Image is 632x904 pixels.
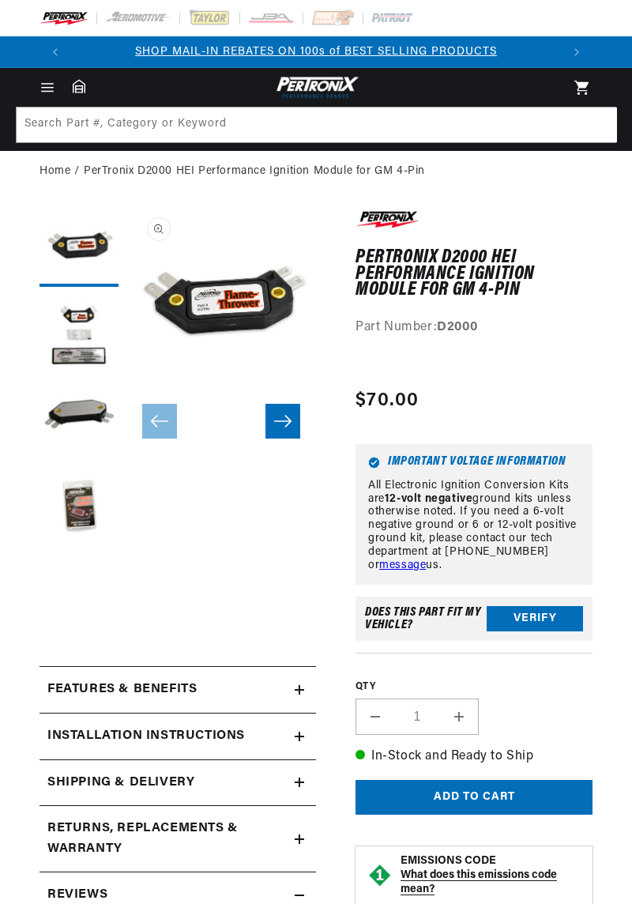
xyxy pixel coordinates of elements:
button: Search Part #, Category or Keyword [581,107,615,142]
button: Translation missing: en.sections.announcements.next_announcement [561,36,592,68]
button: EMISSIONS CODEWhat does this emissions code mean? [401,854,581,897]
button: Load image 1 in gallery view [39,208,118,287]
media-gallery: Gallery Viewer [39,208,316,635]
h2: Features & Benefits [47,680,197,700]
strong: 12-volt negative [385,493,473,505]
h2: Installation instructions [47,726,245,747]
span: $70.00 [355,386,419,415]
h2: Returns, Replacements & Warranty [47,819,255,859]
label: QTY [355,680,592,694]
button: Translation missing: en.sections.announcements.previous_announcement [39,36,71,68]
a: SHOP MAIL-IN REBATES ON 100s of BEST SELLING PRODUCTS [135,46,497,58]
a: message [379,559,426,571]
div: Part Number: [355,318,592,338]
button: Add to cart [355,780,592,815]
button: Slide left [142,404,177,439]
div: Does This part fit My vehicle? [365,606,487,631]
a: PerTronix D2000 HEI Performance Ignition Module for GM 4-Pin [84,163,425,180]
strong: EMISSIONS CODE [401,855,496,867]
input: Search Part #, Category or Keyword [17,107,617,142]
button: Load image 4 in gallery view [39,469,118,548]
img: Pertronix [273,74,359,100]
a: Garage: 0 item(s) [73,79,85,93]
button: Slide right [265,404,300,439]
div: Announcement [71,43,561,61]
button: Load image 3 in gallery view [39,382,118,461]
summary: Features & Benefits [39,667,316,713]
summary: Menu [30,79,65,96]
h1: PerTronix D2000 HEI Performance Ignition Module for GM 4-Pin [355,250,592,298]
strong: D2000 [437,321,477,333]
img: Emissions code [367,863,393,888]
button: Verify [487,606,583,631]
summary: Returns, Replacements & Warranty [39,806,316,872]
strong: What does this emissions code mean? [401,869,557,895]
div: 1 of 2 [71,43,561,61]
p: All Electronic Ignition Conversion Kits are ground kits unless otherwise noted. If you need a 6-v... [368,480,580,573]
summary: Installation instructions [39,714,316,759]
summary: Shipping & Delivery [39,760,316,806]
nav: breadcrumbs [39,163,592,180]
a: Home [39,163,70,180]
h6: Important Voltage Information [368,457,580,469]
p: In-Stock and Ready to Ship [355,747,592,767]
h2: Shipping & Delivery [47,773,194,793]
button: Load image 2 in gallery view [39,295,118,374]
